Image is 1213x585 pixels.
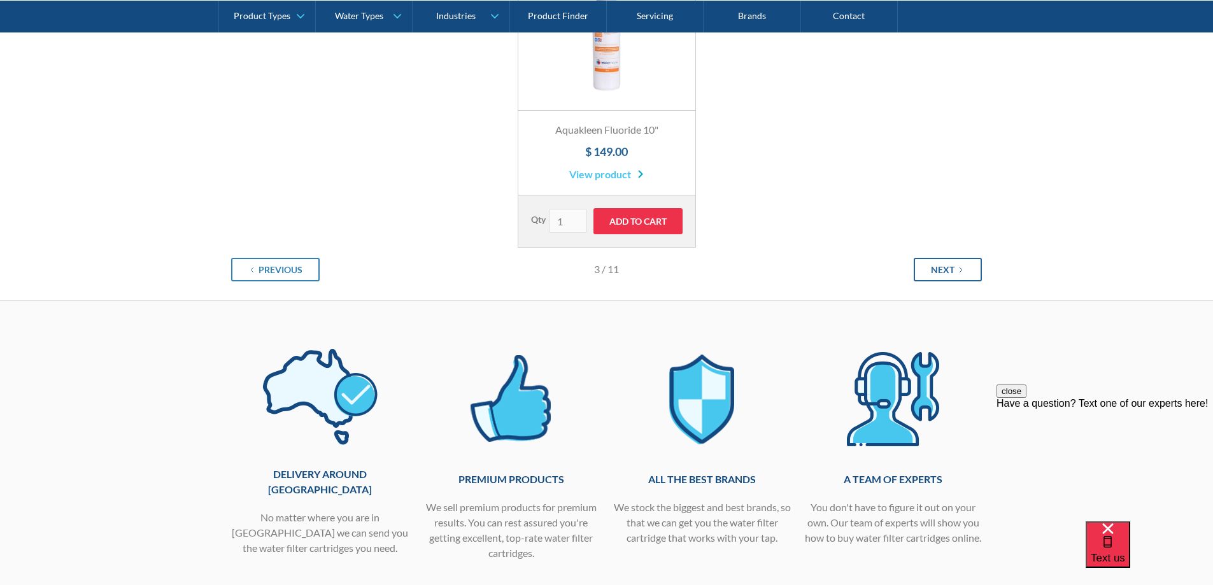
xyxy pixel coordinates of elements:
h4: $ 149.00 [531,143,683,160]
div: Next [931,263,954,276]
label: Qty [531,213,546,226]
div: Industries [436,10,476,21]
div: Product Types [234,10,290,21]
h4: All the best brands [613,472,791,487]
h4: A team of experts [804,472,982,487]
h3: Aquakleen Fluoride 10" [531,123,683,137]
img: [Water Filter Cartridges] A team of experts [835,339,951,459]
a: Previous Page [231,258,320,281]
img: [Water Filter Cartridges] Delivery around Australia [262,339,378,454]
p: We stock the biggest and best brands, so that we can get you the water filter cartridge that work... [613,500,791,546]
img: [Water Filter Cartridges] Premium products [453,339,569,459]
div: Previous [259,263,302,276]
p: We sell premium products for premium results. You can rest assured you're getting excellent, top-... [422,500,600,561]
a: View product [569,167,644,182]
iframe: podium webchat widget prompt [997,384,1213,537]
p: No matter where you are in [GEOGRAPHIC_DATA] we can send you the water filter cartridges you need. [231,510,409,556]
div: Water Types [335,10,383,21]
p: You don't have to figure it out on your own. Our team of experts will show you how to buy water f... [804,500,982,546]
iframe: podium webchat widget bubble [1086,521,1213,585]
div: List [231,248,982,281]
img: [Water Filter Cartridges] All the best brands [644,339,760,459]
h4: Delivery around [GEOGRAPHIC_DATA] [231,467,409,497]
a: Next Page [914,258,982,281]
div: Page 3 of 11 [485,262,728,277]
input: Add to Cart [593,208,683,234]
h4: Premium products [422,472,600,487]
